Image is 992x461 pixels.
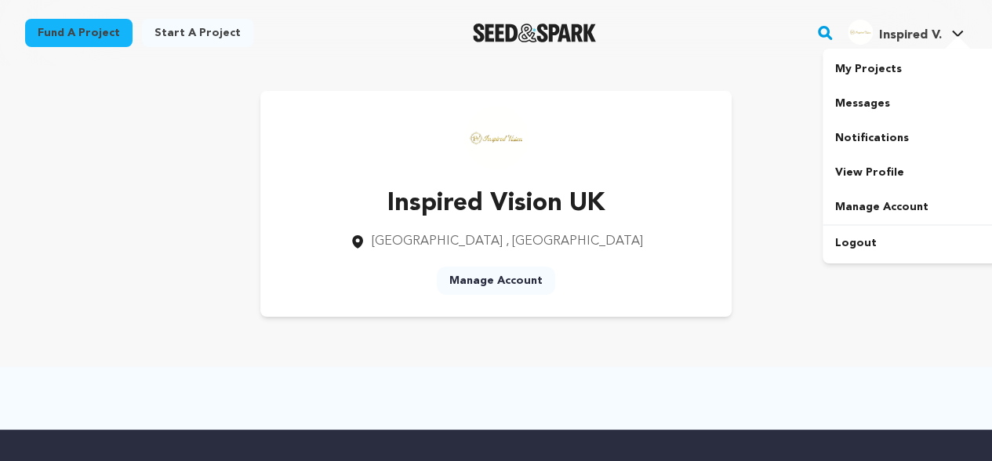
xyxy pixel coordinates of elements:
[879,29,942,42] span: Inspired V.
[473,24,596,42] a: Seed&Spark Homepage
[845,16,967,49] span: Inspired V.'s Profile
[845,16,967,45] a: Inspired V.'s Profile
[350,185,643,223] p: Inspired Vision UK
[372,235,503,248] span: [GEOGRAPHIC_DATA]
[465,107,528,169] img: https://seedandspark-static.s3.us-east-2.amazonaws.com/images/User/002/321/970/medium/6fe66fcddf1...
[25,19,133,47] a: Fund a project
[848,20,942,45] div: Inspired V.'s Profile
[142,19,253,47] a: Start a project
[848,20,873,45] img: 6fe66fcddf145121.png
[437,267,555,295] a: Manage Account
[473,24,596,42] img: Seed&Spark Logo Dark Mode
[506,235,643,248] span: , [GEOGRAPHIC_DATA]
